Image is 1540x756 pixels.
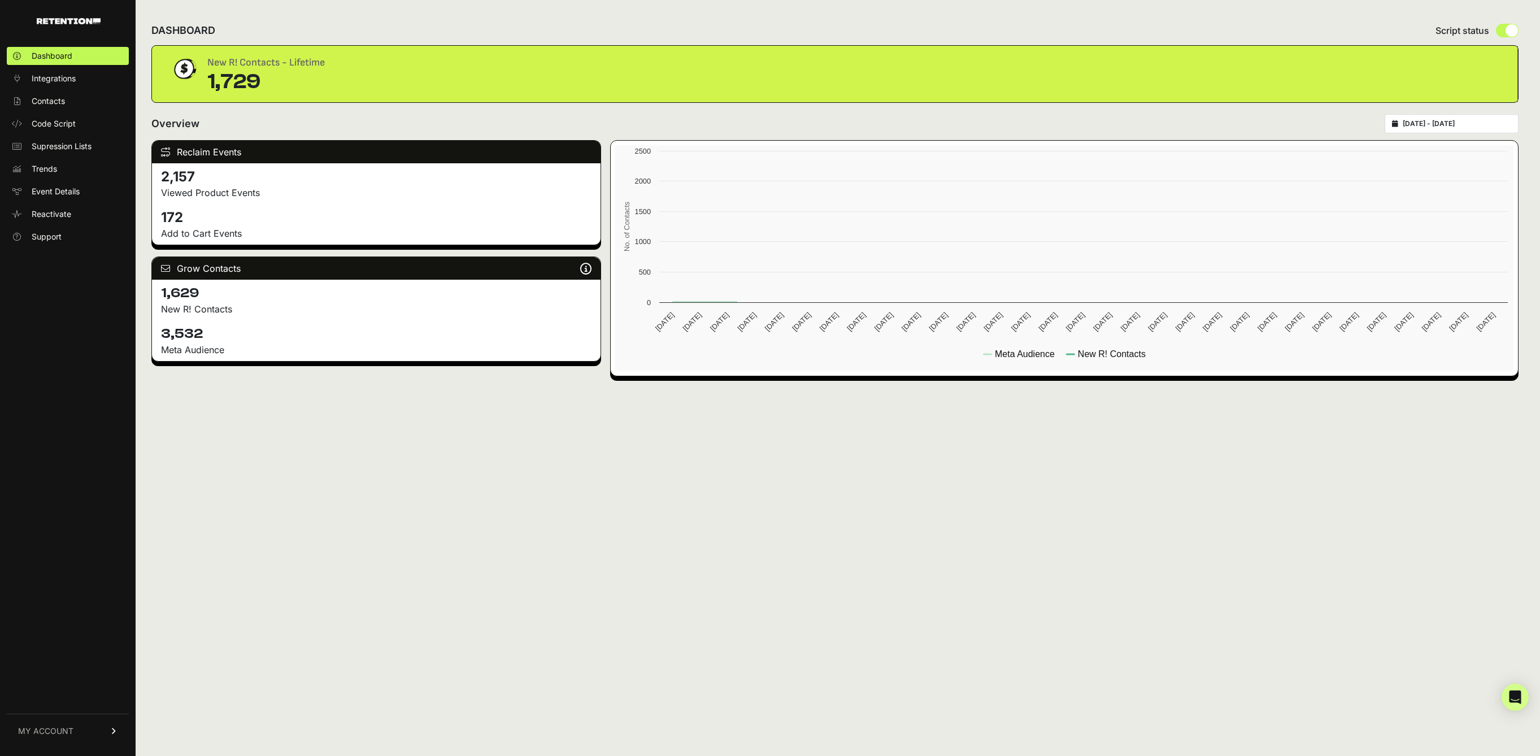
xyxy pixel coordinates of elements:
[32,50,72,62] span: Dashboard
[32,73,76,84] span: Integrations
[1037,311,1059,333] text: [DATE]
[928,311,950,333] text: [DATE]
[161,227,591,240] p: Add to Cart Events
[1229,311,1251,333] text: [DATE]
[763,311,785,333] text: [DATE]
[982,311,1004,333] text: [DATE]
[18,725,73,737] span: MY ACCOUNT
[37,18,101,24] img: Retention.com
[7,205,129,223] a: Reactivate
[654,311,676,333] text: [DATE]
[708,311,730,333] text: [DATE]
[1435,24,1489,37] span: Script status
[1447,311,1469,333] text: [DATE]
[1502,684,1529,711] div: Open Intercom Messenger
[32,163,57,175] span: Trends
[7,137,129,155] a: Supression Lists
[7,115,129,133] a: Code Script
[635,147,651,155] text: 2500
[1078,349,1146,359] text: New R! Contacts
[152,141,601,163] div: Reclaim Events
[7,160,129,178] a: Trends
[1010,311,1032,333] text: [DATE]
[161,343,591,357] div: Meta Audience
[7,228,129,246] a: Support
[32,186,80,197] span: Event Details
[1365,311,1387,333] text: [DATE]
[1201,311,1223,333] text: [DATE]
[170,55,198,83] img: dollar-coin-05c43ed7efb7bc0c12610022525b4bbbb207c7efeef5aecc26f025e68dcafac9.png
[7,69,129,88] a: Integrations
[635,207,651,216] text: 1500
[151,23,215,38] h2: DASHBOARD
[152,257,601,280] div: Grow Contacts
[1119,311,1141,333] text: [DATE]
[32,231,62,242] span: Support
[1256,311,1278,333] text: [DATE]
[1283,311,1305,333] text: [DATE]
[151,116,199,132] h2: Overview
[995,349,1055,359] text: Meta Audience
[900,311,922,333] text: [DATE]
[635,177,651,185] text: 2000
[1091,311,1113,333] text: [DATE]
[1311,311,1333,333] text: [DATE]
[32,118,76,129] span: Code Script
[161,168,591,186] h4: 2,157
[32,95,65,107] span: Contacts
[161,325,591,343] h4: 3,532
[1338,311,1360,333] text: [DATE]
[161,208,591,227] h4: 172
[1420,311,1442,333] text: [DATE]
[818,311,840,333] text: [DATE]
[161,186,591,199] p: Viewed Product Events
[32,141,92,152] span: Supression Lists
[7,714,129,748] a: MY ACCOUNT
[161,284,591,302] h4: 1,629
[1146,311,1168,333] text: [DATE]
[1174,311,1196,333] text: [DATE]
[873,311,895,333] text: [DATE]
[32,208,71,220] span: Reactivate
[7,92,129,110] a: Contacts
[161,302,591,316] p: New R! Contacts
[955,311,977,333] text: [DATE]
[7,47,129,65] a: Dashboard
[623,202,631,251] text: No. of Contacts
[647,298,651,307] text: 0
[635,237,651,246] text: 1000
[1064,311,1086,333] text: [DATE]
[736,311,758,333] text: [DATE]
[7,183,129,201] a: Event Details
[207,71,325,93] div: 1,729
[790,311,812,333] text: [DATE]
[681,311,703,333] text: [DATE]
[1475,311,1497,333] text: [DATE]
[207,55,325,71] div: New R! Contacts - Lifetime
[639,268,651,276] text: 500
[1393,311,1415,333] text: [DATE]
[845,311,867,333] text: [DATE]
